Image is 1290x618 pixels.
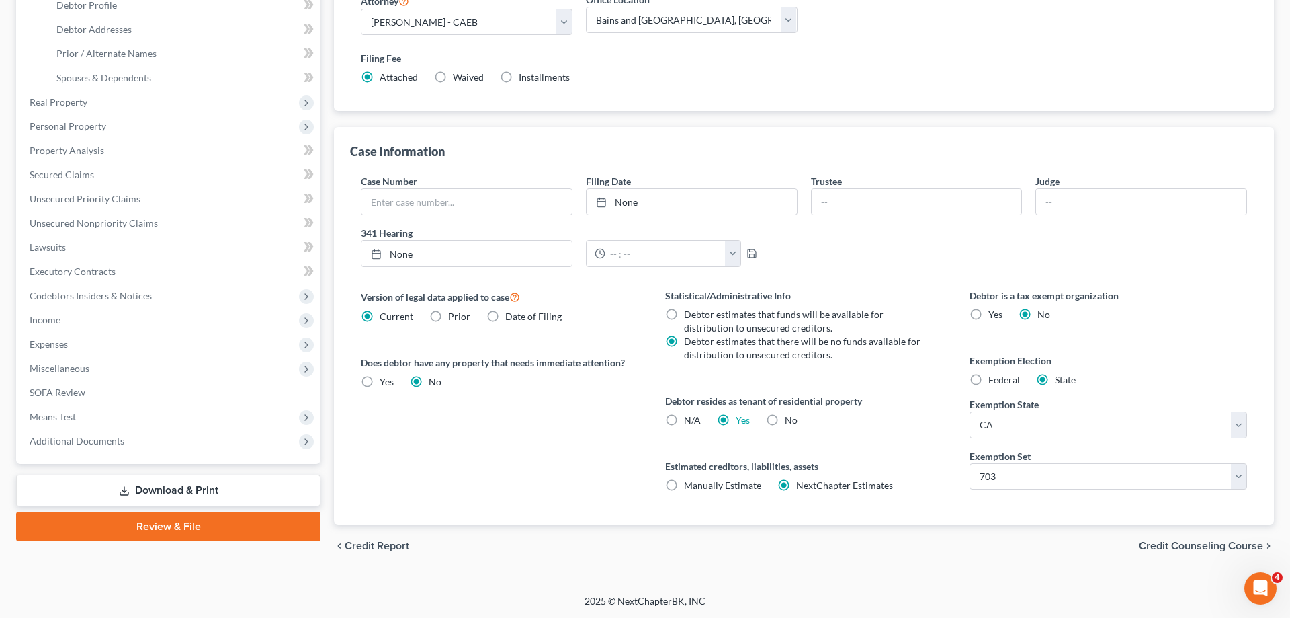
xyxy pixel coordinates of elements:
a: Yes [736,414,750,426]
label: Exemption Election [970,354,1247,368]
span: Income [30,314,60,325]
a: Property Analysis [19,139,320,163]
a: Unsecured Nonpriority Claims [19,211,320,235]
span: Unsecured Nonpriority Claims [30,217,158,229]
label: Case Number [361,174,417,188]
span: Credit Report [345,541,409,551]
label: 341 Hearing [354,226,804,240]
label: Debtor resides as tenant of residential property [665,394,943,408]
span: No [785,414,798,426]
span: Yes [988,309,1002,320]
span: Lawsuits [30,241,66,253]
label: Exemption Set [970,449,1031,463]
label: Estimated creditors, liabilities, assets [665,459,943,473]
span: Miscellaneous [30,362,89,374]
span: NextChapter Estimates [796,479,893,491]
label: Judge [1035,174,1060,188]
span: 4 [1272,572,1283,583]
span: Credit Counseling Course [1139,541,1263,551]
iframe: Intercom live chat [1244,572,1277,605]
input: -- [812,189,1022,215]
span: Manually Estimate [684,479,761,491]
a: Lawsuits [19,235,320,260]
span: Codebtors Insiders & Notices [30,290,152,301]
span: Personal Property [30,120,106,132]
span: Property Analysis [30,145,104,156]
i: chevron_right [1263,541,1274,551]
a: Unsecured Priority Claims [19,187,320,211]
span: Secured Claims [30,169,94,180]
span: Unsecured Priority Claims [30,193,140,204]
span: No [1037,309,1050,320]
span: Prior [448,311,470,322]
a: SOFA Review [19,381,320,405]
a: Spouses & Dependents [46,66,320,90]
label: Filing Fee [361,51,1247,65]
span: Real Property [30,96,87,108]
input: -- [1036,189,1246,215]
a: None [361,241,572,266]
span: Waived [453,71,484,83]
button: chevron_left Credit Report [334,541,409,551]
span: Means Test [30,411,76,422]
input: -- : -- [605,241,726,266]
label: Statistical/Administrative Info [665,288,943,303]
span: Attached [380,71,418,83]
label: Debtor is a tax exempt organization [970,288,1247,303]
a: Debtor Addresses [46,17,320,42]
label: Does debtor have any property that needs immediate attention? [361,356,638,370]
a: Executory Contracts [19,260,320,284]
span: Executory Contracts [30,266,116,277]
span: Expenses [30,338,68,350]
span: Installments [519,71,570,83]
span: Debtor estimates that funds will be available for distribution to unsecured creditors. [684,309,884,334]
label: Version of legal data applied to case [361,288,638,305]
label: Trustee [811,174,842,188]
span: Prior / Alternate Names [56,48,157,59]
span: Debtor estimates that there will be no funds available for distribution to unsecured creditors. [684,336,920,360]
span: Yes [380,376,394,387]
label: Filing Date [586,174,631,188]
input: Enter case number... [361,189,572,215]
button: Credit Counseling Course chevron_right [1139,541,1274,551]
span: Spouses & Dependents [56,72,151,83]
div: Case Information [350,143,445,159]
span: No [429,376,441,387]
span: Debtor Addresses [56,24,132,35]
span: State [1055,374,1076,385]
span: Current [380,311,413,322]
a: Prior / Alternate Names [46,42,320,66]
a: None [587,189,797,215]
a: Download & Print [16,475,320,506]
span: Federal [988,374,1020,385]
span: Additional Documents [30,435,124,447]
span: Date of Filing [505,311,562,322]
a: Review & File [16,512,320,541]
label: Exemption State [970,397,1039,412]
a: Secured Claims [19,163,320,187]
i: chevron_left [334,541,345,551]
span: SOFA Review [30,387,85,398]
span: N/A [684,414,701,426]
